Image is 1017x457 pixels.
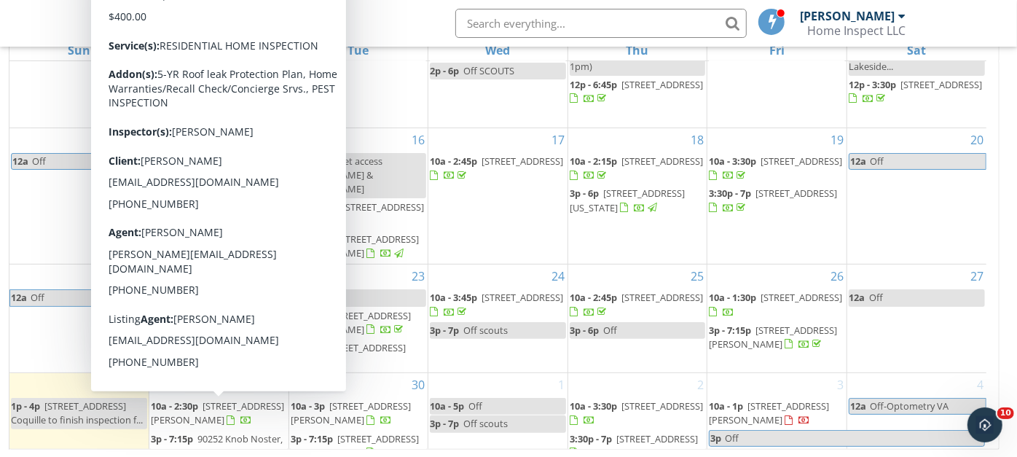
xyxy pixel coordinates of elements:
span: [STREET_ADDRESS][PERSON_NAME] [291,399,411,426]
a: 10a - 1p [STREET_ADDRESS][PERSON_NAME] [709,398,845,429]
a: 10a - 1:30p [STREET_ADDRESS] [709,289,845,321]
a: Go to September 17, 2025 [549,128,568,152]
span: 1p - 4p [11,399,40,413]
span: 10a - 2:45p [570,291,617,304]
td: Go to September 14, 2025 [9,128,149,265]
a: 3p - 8:15p [STREET_ADDRESS][PERSON_NAME] [291,231,427,262]
a: 10a - 3:30p [STREET_ADDRESS] [709,155,842,181]
span: 9a - 9:10a [291,155,333,168]
span: 12a [291,291,307,304]
span: Off [870,155,884,168]
span: 3p - 7:15p [291,432,333,445]
span: Off [32,155,46,168]
a: 12p - 3:30p [STREET_ADDRESS][PERSON_NAME] [151,171,287,202]
a: 10a - 1:30p [STREET_ADDRESS] [709,291,842,318]
a: Go to October 1, 2025 [555,373,568,397]
span: Off [725,431,739,445]
span: 10a - 2:15p [570,155,617,168]
span: [STREET_ADDRESS][PERSON_NAME] [151,399,284,426]
span: 12p - 6:45p [570,78,617,91]
span: 10a - 1:30p [709,291,756,304]
span: 3p - 4p [291,341,320,354]
input: Search everything... [455,9,747,38]
a: 10a - 3p [STREET_ADDRESS][PERSON_NAME] [291,398,427,429]
a: 10a - 2:15p [GEOGRAPHIC_DATA] [151,289,287,321]
a: 12p - 6:45p [STREET_ADDRESS] [570,78,703,105]
td: Go to September 11, 2025 [568,5,707,128]
a: 10a - 2:45p [STREET_ADDRESS] [570,289,706,321]
span: 12p - 3:30p [849,78,896,91]
td: Go to September 16, 2025 [288,128,428,265]
a: 10a - 3:30p [STREET_ADDRESS] [570,398,706,429]
a: Wednesday [482,40,513,60]
a: Go to September 26, 2025 [828,265,847,288]
a: Go to September 14, 2025 [130,128,149,152]
a: Go to October 3, 2025 [834,373,847,397]
span: SPECTORA [144,7,264,38]
a: 3p - 4p [STREET_ADDRESS] [291,341,406,368]
a: 10a - 2:15p [STREET_ADDRESS] [291,200,424,227]
span: Off scouts [463,417,508,430]
a: 10a - 2:45p [STREET_ADDRESS] [430,155,563,181]
span: 3p - 7:15p [709,324,751,337]
span: 10a - 5p [430,399,464,413]
span: [STREET_ADDRESS] [482,155,563,168]
a: 3p - 8:30p [STREET_ADDRESS] [151,324,279,351]
a: 12p - 6:45p [STREET_ADDRESS] [570,77,706,108]
td: Go to September 22, 2025 [149,265,289,373]
span: 11a - 4p [291,309,325,322]
span: [STREET_ADDRESS] [621,399,703,413]
a: 10a - 3p [STREET_ADDRESS][PERSON_NAME] [291,399,411,426]
a: 10a - 1p [STREET_ADDRESS][PERSON_NAME] [709,399,829,426]
span: 3p - 8:30p [151,324,193,337]
a: Go to September 20, 2025 [967,128,986,152]
td: Go to September 10, 2025 [428,5,568,128]
span: [STREET_ADDRESS][PERSON_NAME] [709,324,837,351]
span: 12a [10,290,28,305]
span: 3p - 7p [430,417,459,430]
span: [GEOGRAPHIC_DATA] [151,305,243,319]
span: 3p - 8:15p [291,233,333,246]
a: 10a - 2:15p [STREET_ADDRESS] [570,153,706,184]
a: 10a - 3:45p [STREET_ADDRESS] [430,289,566,321]
td: Go to September 18, 2025 [568,128,707,265]
a: Go to September 28, 2025 [130,373,149,397]
a: 3p - 6p [STREET_ADDRESS][US_STATE] [570,187,685,214]
span: Off [31,291,44,304]
a: Sunday [65,40,93,60]
span: 10a - 2:30p [151,399,198,413]
td: Go to September 19, 2025 [707,128,847,265]
a: 10a - 2:45p [STREET_ADDRESS] [430,153,566,184]
span: 12p - 3:30p [151,172,198,185]
a: Go to September 19, 2025 [828,128,847,152]
img: The Best Home Inspection Software - Spectora [102,7,134,39]
td: Go to September 9, 2025 [288,5,428,128]
span: 10a - 3:30p [709,155,756,168]
span: 12a [849,291,865,304]
td: Go to September 8, 2025 [149,5,289,128]
a: 12p - 3:30p [STREET_ADDRESS][PERSON_NAME] [151,172,284,199]
span: [STREET_ADDRESS] [197,64,279,77]
span: [STREET_ADDRESS] [755,187,837,200]
a: Thursday [624,40,652,60]
span: Off scouts [463,324,508,337]
td: Go to September 15, 2025 [149,128,289,265]
a: 2:30p - 4p [STREET_ADDRESS] [151,64,279,91]
span: Off [311,291,325,304]
span: 2p - 6p [430,64,459,77]
span: 3:30p - 7p [709,187,751,200]
span: 3p - 6p [570,187,599,200]
a: Go to September 24, 2025 [549,265,568,288]
span: [STREET_ADDRESS] [621,78,703,91]
span: 3p - 7p [430,324,459,337]
a: 3p - 7:15p [STREET_ADDRESS][PERSON_NAME] [709,324,837,351]
a: 3:30p - 7p [STREET_ADDRESS] [709,187,837,214]
a: Go to September 16, 2025 [409,128,428,152]
a: 3p - 8:30p [STREET_ADDRESS] [151,322,287,354]
td: Go to September 25, 2025 [568,265,707,373]
span: Off-Optometry VA [870,399,949,413]
span: 10 [997,407,1014,419]
span: AlexMyers reserved 750 sa ft [151,97,286,124]
span: [STREET_ADDRESS][US_STATE] [570,187,685,214]
a: 3p - 8:15p [STREET_ADDRESS][PERSON_NAME] [291,233,419,259]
